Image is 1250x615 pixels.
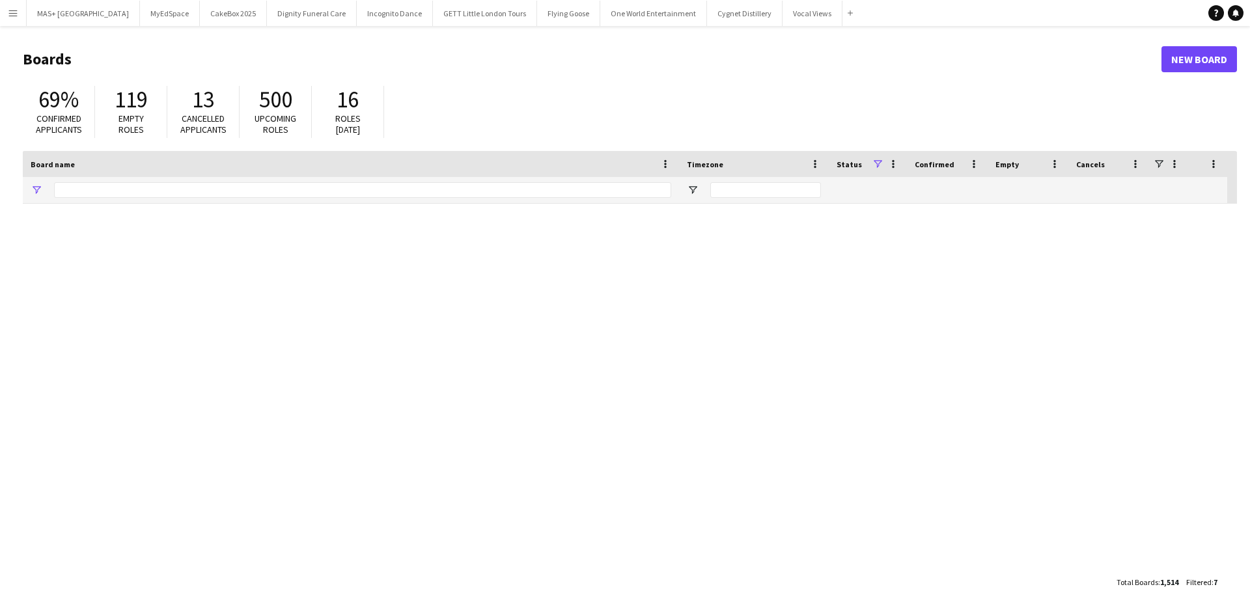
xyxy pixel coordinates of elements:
span: 16 [337,85,359,114]
button: Dignity Funeral Care [267,1,357,26]
span: Empty [995,159,1019,169]
button: Flying Goose [537,1,600,26]
span: Empty roles [118,113,144,135]
button: CakeBox 2025 [200,1,267,26]
button: Open Filter Menu [31,184,42,196]
button: Vocal Views [783,1,842,26]
span: Cancels [1076,159,1105,169]
button: MAS+ [GEOGRAPHIC_DATA] [27,1,140,26]
button: One World Entertainment [600,1,707,26]
div: : [1186,569,1217,595]
input: Timezone Filter Input [710,182,821,198]
span: 119 [115,85,148,114]
button: GETT Little London Tours [433,1,537,26]
span: 500 [259,85,292,114]
span: Board name [31,159,75,169]
a: New Board [1161,46,1237,72]
input: Board name Filter Input [54,182,671,198]
span: Confirmed [915,159,954,169]
span: Total Boards [1117,577,1158,587]
div: : [1117,569,1178,595]
button: Cygnet Distillery [707,1,783,26]
span: 1,514 [1160,577,1178,587]
span: Confirmed applicants [36,113,82,135]
span: 7 [1214,577,1217,587]
span: Filtered [1186,577,1212,587]
button: Incognito Dance [357,1,433,26]
span: 69% [38,85,79,114]
button: Open Filter Menu [687,184,699,196]
button: MyEdSpace [140,1,200,26]
span: Upcoming roles [255,113,296,135]
span: Status [837,159,862,169]
span: Cancelled applicants [180,113,227,135]
h1: Boards [23,49,1161,69]
span: Roles [DATE] [335,113,361,135]
span: Timezone [687,159,723,169]
span: 13 [192,85,214,114]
